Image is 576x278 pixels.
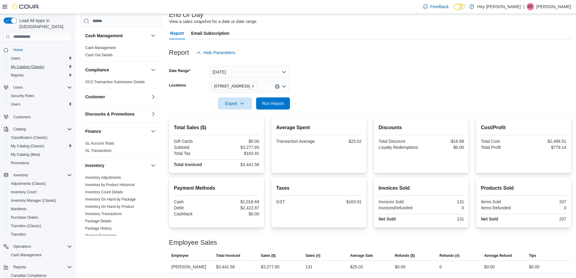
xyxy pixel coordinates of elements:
button: Operations [1,242,74,251]
span: Canadian Compliance [11,273,47,278]
div: Cash Management [80,44,162,61]
span: Users [11,56,20,61]
span: Inventory by Product Historical [85,182,135,187]
span: Load All Apps in [GEOGRAPHIC_DATA] [17,18,72,30]
button: Export [218,97,252,110]
div: Dawna Fuller [527,3,534,10]
div: Debit [174,205,215,210]
div: 131 [422,217,464,221]
span: Transfers [11,232,26,237]
div: $163.91 [320,199,362,204]
div: 0 [422,205,464,210]
h3: Customer [85,94,105,100]
span: Users [11,102,20,107]
button: Inventory [150,162,157,169]
button: Customer [150,93,157,100]
button: Finance [85,128,148,134]
div: Subtotal [174,145,215,150]
button: Adjustments (Classic) [6,179,74,188]
span: Total Invoiced [216,253,240,258]
a: Customers [11,113,33,121]
div: $25.02 [350,263,363,270]
button: Users [6,54,74,63]
button: Cash Management [6,251,74,259]
span: Users [13,85,23,90]
span: Adjustments (Classic) [11,181,46,186]
button: Finance [150,128,157,135]
a: Cash Out Details [85,53,113,57]
div: Total Profit [481,145,522,150]
button: Catalog [11,126,28,133]
span: Refunds (#) [440,253,460,258]
h3: Inventory [85,162,104,168]
button: Discounts & Promotions [85,111,148,117]
button: My Catalog (Classic) [6,63,74,71]
button: Security Roles [6,92,74,100]
a: My Catalog (Beta) [8,151,43,158]
a: Cash Management [85,46,116,50]
h3: End Of Day [169,11,203,18]
div: Cashback [174,211,215,216]
p: [PERSON_NAME] [536,3,571,10]
span: Purchase Orders [8,214,72,221]
div: View a sales snapshot for a date or date range. [169,18,258,25]
p: Hey [PERSON_NAME] [477,3,521,10]
div: Total Discount [379,139,420,144]
span: Security Roles [8,92,72,100]
h2: Cost/Profit [481,124,566,131]
button: My Catalog (Classic) [6,142,74,150]
span: Refunds ($) [395,253,415,258]
strong: Net Sold [379,217,396,221]
button: My Catalog (Beta) [6,150,74,159]
div: 131 [422,199,464,204]
button: Catalog [1,125,74,133]
a: Inventory Transactions [85,212,122,216]
button: Inventory [11,172,31,179]
span: My Catalog (Classic) [8,63,72,70]
div: [PERSON_NAME] [169,261,214,273]
h2: Products Sold [481,185,566,192]
button: Promotions [6,159,74,167]
input: Dark Mode [454,4,466,10]
button: Home [1,45,74,54]
a: Inventory Manager (Classic) [8,197,59,204]
div: $3,277.65 [218,145,259,150]
div: $779.14 [525,145,566,150]
a: Home [11,46,25,54]
span: Feedback [430,4,449,10]
span: Average Sale [350,253,373,258]
span: Classification (Classic) [11,135,47,140]
span: Catalog [11,126,72,133]
span: My Catalog (Classic) [11,64,44,69]
span: Reports [13,265,26,270]
span: Operations [11,243,72,250]
span: Home [13,47,23,52]
span: Cash Management [11,253,41,257]
button: Discounts & Promotions [150,110,157,118]
div: $163.91 [218,151,259,156]
button: Inventory [85,162,148,168]
span: Sales (#) [305,253,320,258]
button: Customer [85,94,148,100]
span: My Catalog (Beta) [8,151,72,158]
a: My Catalog (Classic) [8,63,47,70]
div: $0.00 [218,139,259,144]
span: [STREET_ADDRESS] [214,83,250,89]
a: Product Expirations [85,234,117,238]
h2: Invoices Sold [379,185,464,192]
span: Catalog [13,127,26,132]
button: Customers [1,112,74,121]
button: Users [1,83,74,92]
span: Package History [85,226,112,231]
a: Security Roles [8,92,37,100]
button: Hide Parameters [194,47,238,59]
span: Promotions [8,159,72,167]
button: Transfers (Classic) [6,222,74,230]
a: OCS Transaction Submission Details [85,80,145,84]
label: Date Range [169,68,190,73]
span: Inventory On Hand by Product [85,204,134,209]
span: Inventory Count [8,188,72,196]
button: Reports [1,263,74,271]
label: Locations [169,83,186,88]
